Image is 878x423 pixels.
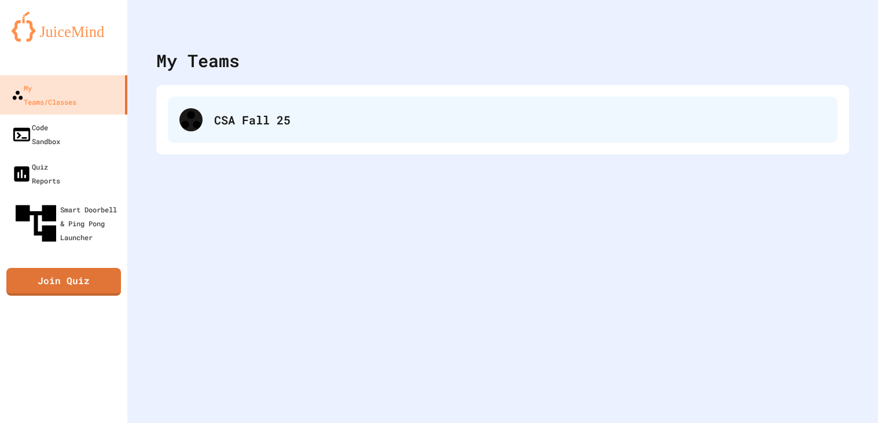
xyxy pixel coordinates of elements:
[6,268,121,296] a: Join Quiz
[168,97,837,143] div: CSA Fall 25
[12,81,76,109] div: My Teams/Classes
[156,47,240,73] div: My Teams
[12,120,60,148] div: Code Sandbox
[12,160,60,187] div: Quiz Reports
[12,199,123,248] div: Smart Doorbell & Ping Pong Launcher
[214,111,826,128] div: CSA Fall 25
[12,12,116,42] img: logo-orange.svg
